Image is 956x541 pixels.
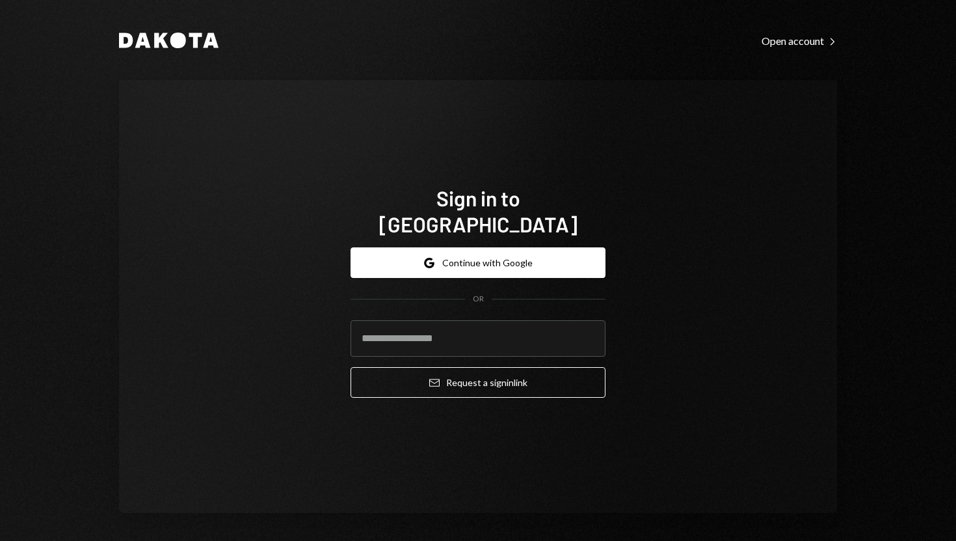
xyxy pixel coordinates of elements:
[762,35,837,48] div: Open account
[351,247,605,278] button: Continue with Google
[351,367,605,398] button: Request a signinlink
[351,185,605,237] h1: Sign in to [GEOGRAPHIC_DATA]
[473,294,484,305] div: OR
[762,33,837,48] a: Open account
